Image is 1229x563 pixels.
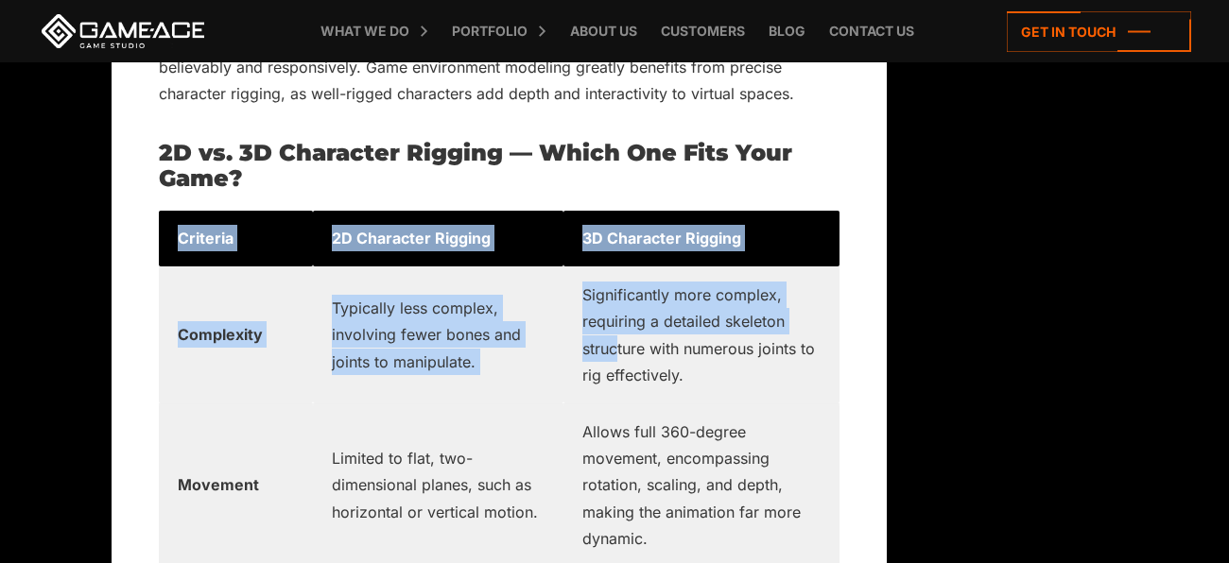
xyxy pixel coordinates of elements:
a: Get in touch [1007,11,1191,52]
strong: Movement [178,475,259,494]
td: Typically less complex, involving fewer bones and joints to manipulate. [313,266,563,403]
h2: 2D vs. 3D Character Rigging — Which One Fits Your Game? [159,141,840,191]
strong: 2D Character Rigging [332,229,491,247]
strong: 3D Character Rigging [582,229,741,247]
strong: Criteria [178,229,234,247]
strong: Complexity [178,325,263,344]
td: Significantly more complex, requiring a detailed skeleton structure with numerous joints to rig e... [563,266,840,403]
